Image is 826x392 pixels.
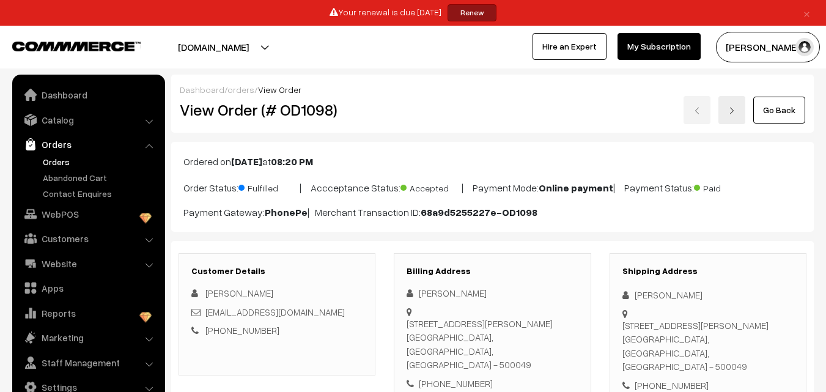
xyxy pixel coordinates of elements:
[622,266,794,276] h3: Shipping Address
[183,179,802,195] p: Order Status: | Accceptance Status: | Payment Mode: | Payment Status:
[716,32,820,62] button: [PERSON_NAME]
[448,4,496,21] a: Renew
[15,253,161,275] a: Website
[618,33,701,60] a: My Subscription
[694,179,755,194] span: Paid
[15,302,161,324] a: Reports
[15,277,161,299] a: Apps
[15,352,161,374] a: Staff Management
[271,155,313,168] b: 08:20 PM
[40,171,161,184] a: Abandoned Cart
[135,32,292,62] button: [DOMAIN_NAME]
[622,288,794,302] div: [PERSON_NAME]
[728,107,736,114] img: right-arrow.png
[180,84,224,95] a: Dashboard
[421,206,537,218] b: 68a9d5255227e-OD1098
[15,227,161,250] a: Customers
[227,84,254,95] a: orders
[183,205,802,220] p: Payment Gateway: | Merchant Transaction ID:
[180,83,805,96] div: / /
[407,286,578,300] div: [PERSON_NAME]
[205,306,345,317] a: [EMAIL_ADDRESS][DOMAIN_NAME]
[753,97,805,124] a: Go Back
[180,100,376,119] h2: View Order (# OD1098)
[191,266,363,276] h3: Customer Details
[12,38,119,53] a: COMMMERCE
[622,319,794,374] div: [STREET_ADDRESS][PERSON_NAME] [GEOGRAPHIC_DATA], [GEOGRAPHIC_DATA], [GEOGRAPHIC_DATA] - 500049
[15,109,161,131] a: Catalog
[183,154,802,169] p: Ordered on at
[15,84,161,106] a: Dashboard
[15,203,161,225] a: WebPOS
[40,187,161,200] a: Contact Enquires
[407,377,578,391] div: [PHONE_NUMBER]
[798,6,815,20] a: ×
[205,287,273,298] span: [PERSON_NAME]
[4,4,822,21] div: Your renewal is due [DATE]
[12,42,141,51] img: COMMMERCE
[231,155,262,168] b: [DATE]
[539,182,613,194] b: Online payment
[407,266,578,276] h3: Billing Address
[265,206,308,218] b: PhonePe
[400,179,462,194] span: Accepted
[15,327,161,349] a: Marketing
[15,133,161,155] a: Orders
[205,325,279,336] a: [PHONE_NUMBER]
[238,179,300,194] span: Fulfilled
[795,38,814,56] img: user
[533,33,607,60] a: Hire an Expert
[407,317,578,372] div: [STREET_ADDRESS][PERSON_NAME] [GEOGRAPHIC_DATA], [GEOGRAPHIC_DATA], [GEOGRAPHIC_DATA] - 500049
[258,84,301,95] span: View Order
[40,155,161,168] a: Orders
